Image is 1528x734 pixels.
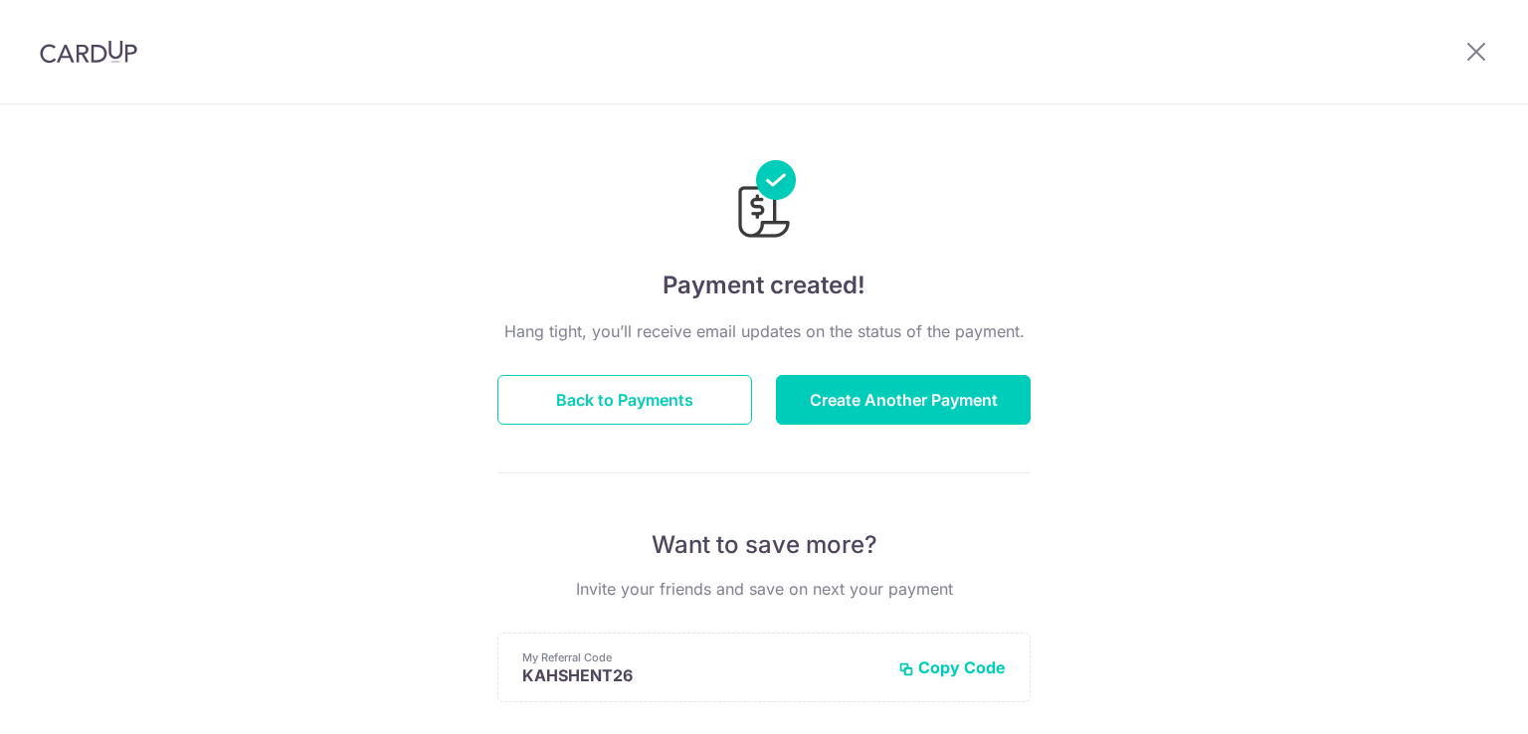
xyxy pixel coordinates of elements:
[497,375,752,425] button: Back to Payments
[497,319,1031,343] p: Hang tight, you’ll receive email updates on the status of the payment.
[497,268,1031,303] h4: Payment created!
[898,657,1006,677] button: Copy Code
[776,375,1031,425] button: Create Another Payment
[732,160,796,244] img: Payments
[497,577,1031,601] p: Invite your friends and save on next your payment
[522,649,882,665] p: My Referral Code
[522,665,882,685] p: KAHSHENT26
[40,40,137,64] img: CardUp
[497,529,1031,561] p: Want to save more?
